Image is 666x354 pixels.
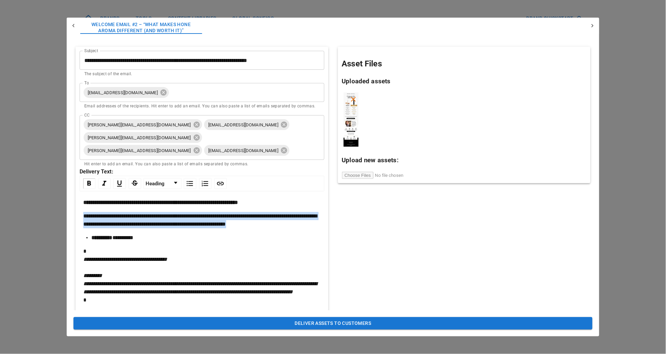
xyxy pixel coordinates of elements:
[84,121,195,129] span: [PERSON_NAME][EMAIL_ADDRESS][DOMAIN_NAME]
[80,176,324,310] div: rdw-wrapper
[204,119,289,130] div: [EMAIL_ADDRESS][DOMAIN_NAME]
[83,199,321,304] div: rdw-editor
[184,178,196,189] div: Unordered
[342,58,587,70] h2: Asset Files
[98,178,111,189] div: Italic
[80,176,324,191] div: rdw-toolbar
[144,178,181,189] div: rdw-dropdown
[213,178,228,189] div: rdw-link-control
[182,178,213,189] div: rdw-list-control
[84,134,195,142] span: [PERSON_NAME][EMAIL_ADDRESS][DOMAIN_NAME]
[84,103,320,110] p: Email addresses of the recipients. Hit enter to add an email. You can also paste a list of emails...
[84,87,169,98] div: [EMAIL_ADDRESS][DOMAIN_NAME]
[113,178,126,189] div: Underline
[83,178,95,189] div: Bold
[344,92,359,147] img: Asset file
[204,147,282,154] span: [EMAIL_ADDRESS][DOMAIN_NAME]
[80,18,202,38] button: Welcome Email #2 – “What Makes Hone Aroma Different (And Worth It)”
[84,112,89,118] label: CC
[144,179,181,189] a: Block Type
[80,168,113,175] strong: Delivery Text:
[342,77,587,86] h3: Uploaded assets
[84,119,202,130] div: [PERSON_NAME][EMAIL_ADDRESS][DOMAIN_NAME]
[129,178,141,189] div: Strikethrough
[84,161,320,168] p: Hit enter to add an email. You can also paste a list of emails separated by commas.
[342,155,587,165] h3: Upload new assets:
[84,89,162,97] span: [EMAIL_ADDRESS][DOMAIN_NAME]
[73,317,593,330] button: Deliver Assets To Customers
[84,48,98,54] label: Subject
[84,145,202,156] div: [PERSON_NAME][EMAIL_ADDRESS][DOMAIN_NAME]
[82,178,143,189] div: rdw-inline-control
[204,145,289,156] div: [EMAIL_ADDRESS][DOMAIN_NAME]
[84,71,320,78] p: The subject of the email.
[143,178,182,189] div: rdw-block-control
[214,178,227,189] div: Link
[204,121,282,129] span: [EMAIL_ADDRESS][DOMAIN_NAME]
[84,132,202,143] div: [PERSON_NAME][EMAIL_ADDRESS][DOMAIN_NAME]
[199,178,212,189] div: Ordered
[84,147,195,154] span: [PERSON_NAME][EMAIL_ADDRESS][DOMAIN_NAME]
[84,80,89,86] label: To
